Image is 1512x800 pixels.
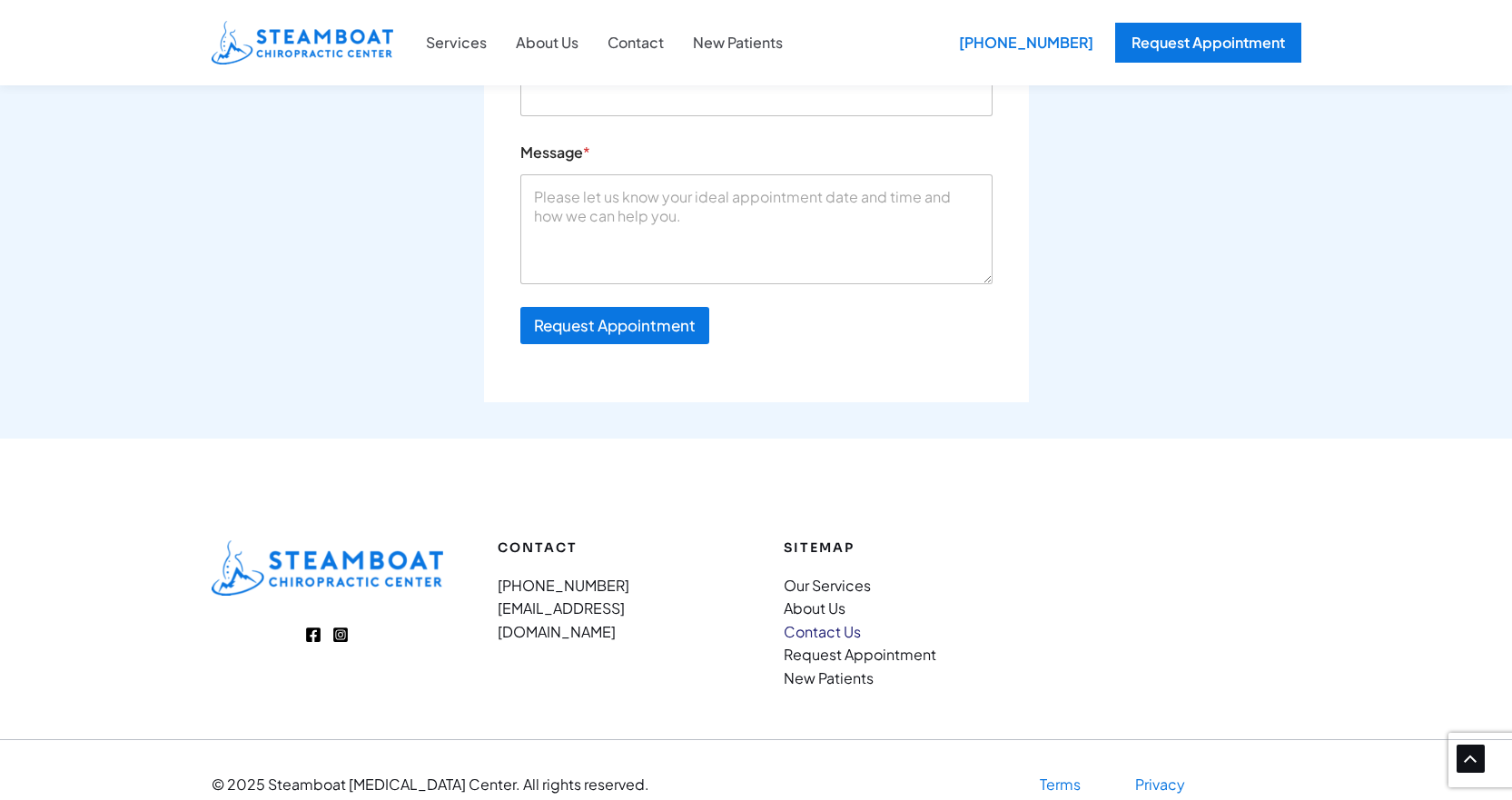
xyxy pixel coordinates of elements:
nav: Menu [498,574,729,644]
a: Request Appointment [1115,23,1301,63]
a: Contact Us [784,622,861,641]
p: © 2025 Steamboat [MEDICAL_DATA] Center. All rights reserved. [212,773,734,796]
nav: Menu [784,574,1015,690]
a: New Patients [678,31,797,54]
img: Steamboat Chiropractic Center [212,21,393,64]
a: Contact [593,31,678,54]
div: [PHONE_NUMBER] [946,23,1106,63]
h2: Sitemap [784,540,1015,556]
label: Message [520,143,993,161]
p: Terms Privacy [1040,773,1301,796]
nav: Site Navigation [411,21,797,64]
a: Services [411,31,501,54]
a: About Us [501,31,593,54]
a: [EMAIL_ADDRESS][DOMAIN_NAME] [498,598,625,641]
a: Our Services [784,576,871,595]
a: Request Appointment [784,645,936,664]
a: Facebook [305,627,321,643]
a: Instagram [332,627,349,643]
h2: Contact [498,540,729,556]
a: [PHONE_NUMBER] [946,23,1097,63]
aside: Footer Widget 1 [212,540,443,596]
a: About Us [784,598,845,617]
aside: Footer Widget 3 [498,540,729,644]
a: New Patients [784,668,874,687]
a: [PHONE_NUMBER] [498,576,629,595]
aside: Footer Widget 4 [784,540,1015,690]
button: Request Appointment [520,307,709,344]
